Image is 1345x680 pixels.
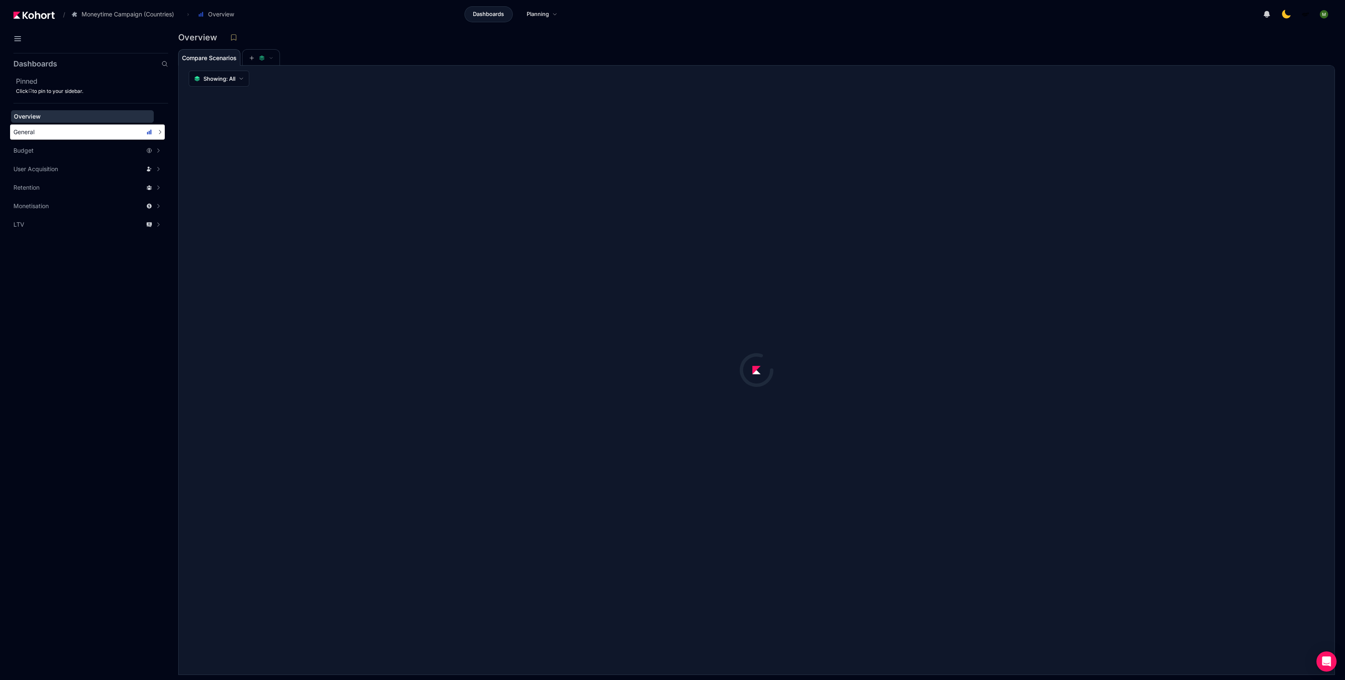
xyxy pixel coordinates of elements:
span: Retention [13,183,40,192]
span: LTV [13,220,24,229]
button: Moneytime Campaign (Countries) [67,7,183,21]
a: Planning [518,6,566,22]
img: Kohort logo [13,11,55,19]
span: Budget [13,146,34,155]
span: User Acquisition [13,165,58,173]
h2: Dashboards [13,60,57,68]
span: Planning [527,10,549,19]
span: › [185,11,191,18]
a: Overview [11,110,154,123]
span: Monetisation [13,202,49,210]
div: Click to pin to your sidebar. [16,88,168,95]
h2: Pinned [16,76,168,86]
a: Dashboards [464,6,513,22]
span: Compare Scenarios [182,55,237,61]
span: Dashboards [473,10,504,19]
span: General [13,128,34,136]
span: / [56,10,65,19]
div: Open Intercom Messenger [1316,651,1337,672]
span: Overview [14,113,41,120]
span: Overview [208,10,234,19]
span: Showing: All [203,74,235,83]
span: Moneytime Campaign (Countries) [82,10,174,19]
img: logo_MoneyTimeLogo_1_20250619094856634230.png [1301,10,1310,19]
h3: Overview [178,33,222,42]
button: Showing: All [189,71,249,87]
button: Overview [193,7,243,21]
